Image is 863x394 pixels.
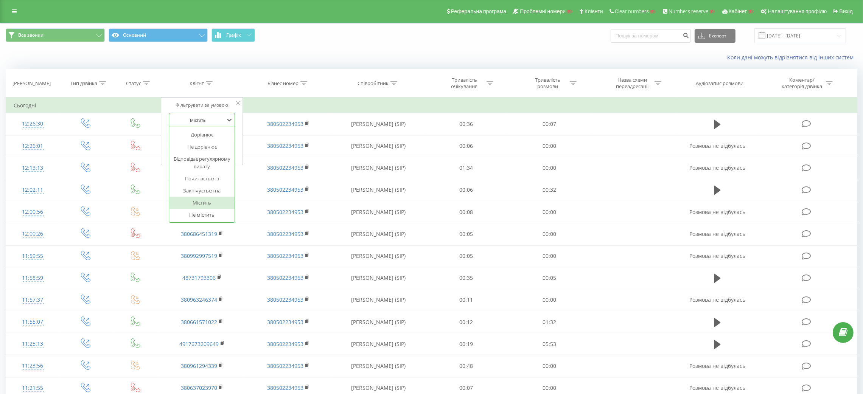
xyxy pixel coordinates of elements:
[18,32,44,38] span: Все звонки
[727,54,857,61] a: Коли дані можуть відрізнятися вiд інших систем
[169,185,235,197] div: Закінчується на
[267,208,303,216] a: 380502234953
[508,267,591,289] td: 00:05
[70,80,97,87] div: Тип дзвінка
[729,8,747,14] span: Кабінет
[181,296,217,303] a: 380963246374
[267,384,303,391] a: 380502234953
[612,77,653,90] div: Назва схеми переадресації
[689,142,745,149] span: Розмова не відбулась
[358,80,389,87] div: Співробітник
[425,289,508,311] td: 00:11
[267,230,303,237] a: 380502234953
[444,77,485,90] div: Тривалість очікування
[169,129,235,141] div: Дорівнює
[425,201,508,223] td: 00:08
[332,179,425,201] td: [PERSON_NAME] (SIP)
[211,28,255,42] button: Графік
[267,340,303,347] a: 380502234953
[14,226,51,241] div: 12:00:26
[689,384,745,391] span: Розмова не відбулась
[689,252,745,259] span: Розмова не відбулась
[14,358,51,373] div: 11:23:56
[508,355,591,377] td: 00:00
[425,157,508,179] td: 01:34
[508,333,591,355] td: 05:53
[689,164,745,171] span: Розмова не відбулась
[425,311,508,333] td: 00:12
[226,33,241,38] span: Графік
[14,337,51,351] div: 11:25:13
[689,230,745,237] span: Розмова не відбулась
[14,249,51,264] div: 11:59:55
[615,8,649,14] span: Clear numbers
[508,223,591,245] td: 00:00
[332,223,425,245] td: [PERSON_NAME] (SIP)
[267,120,303,127] a: 380502234953
[332,333,425,355] td: [PERSON_NAME] (SIP)
[527,77,568,90] div: Тривалість розмови
[190,80,204,87] div: Клієнт
[689,296,745,303] span: Розмова не відбулась
[332,113,425,135] td: [PERSON_NAME] (SIP)
[508,113,591,135] td: 00:07
[508,289,591,311] td: 00:00
[181,318,217,326] a: 380661571022
[689,362,745,369] span: Розмова не відбулась
[425,267,508,289] td: 00:35
[6,28,105,42] button: Все звонки
[611,29,691,43] input: Пошук за номером
[267,80,299,87] div: Бізнес номер
[332,245,425,267] td: [PERSON_NAME] (SIP)
[520,8,566,14] span: Проблемні номери
[332,157,425,179] td: [PERSON_NAME] (SIP)
[181,384,217,391] a: 380637023970
[267,318,303,326] a: 380502234953
[169,101,235,109] div: Фільтрувати за умовою
[182,274,216,281] a: 48731793306
[14,183,51,197] div: 12:02:11
[669,8,708,14] span: Numbers reserve
[6,98,857,113] td: Сьогодні
[451,8,507,14] span: Реферальна програма
[425,355,508,377] td: 00:48
[508,245,591,267] td: 00:00
[508,201,591,223] td: 00:00
[181,230,217,237] a: 380686451319
[840,8,853,14] span: Вихід
[14,116,51,131] div: 12:26:30
[332,201,425,223] td: [PERSON_NAME] (SIP)
[768,8,827,14] span: Налаштування профілю
[332,311,425,333] td: [PERSON_NAME] (SIP)
[425,135,508,157] td: 00:06
[169,172,235,185] div: Починається з
[267,186,303,193] a: 380502234953
[126,80,141,87] div: Статус
[169,197,235,209] div: Містить
[14,161,51,175] div: 12:13:13
[14,271,51,285] div: 11:58:59
[425,179,508,201] td: 00:06
[508,135,591,157] td: 00:00
[169,153,235,172] div: Відповідає регулярному виразу
[14,293,51,307] div: 11:57:37
[169,209,235,221] div: Не містить
[181,362,217,369] a: 380961294339
[780,77,824,90] div: Коментар/категорія дзвінка
[425,113,508,135] td: 00:36
[14,205,51,219] div: 12:00:56
[332,355,425,377] td: [PERSON_NAME] (SIP)
[508,311,591,333] td: 01:32
[332,267,425,289] td: [PERSON_NAME] (SIP)
[425,333,508,355] td: 00:19
[425,245,508,267] td: 00:05
[585,8,603,14] span: Клієнти
[179,340,219,347] a: 4917673209649
[508,157,591,179] td: 00:00
[267,142,303,149] a: 380502234953
[14,315,51,329] div: 11:55:07
[267,164,303,171] a: 380502234953
[508,179,591,201] td: 00:32
[14,139,51,154] div: 12:26:01
[109,28,208,42] button: Основний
